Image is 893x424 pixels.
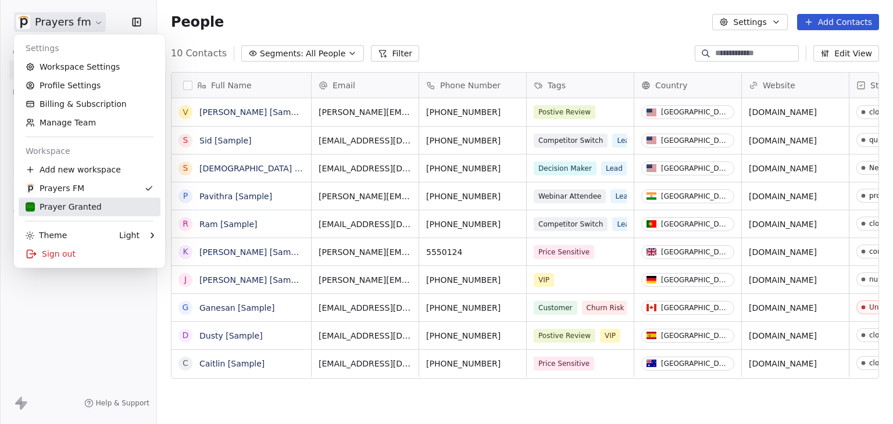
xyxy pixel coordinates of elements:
img: web-app-manifest-512x512.png [26,184,35,193]
div: Prayers FM [26,182,84,194]
div: Settings [19,39,160,58]
div: Prayer Granted [26,201,102,213]
div: Sign out [19,245,160,263]
img: FB-Logo.png [26,202,35,211]
div: Workspace [19,142,160,160]
a: Workspace Settings [19,58,160,76]
div: Theme [26,229,67,241]
a: Manage Team [19,113,160,132]
a: Billing & Subscription [19,95,160,113]
a: Profile Settings [19,76,160,95]
div: Add new workspace [19,160,160,179]
div: Light [119,229,140,241]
